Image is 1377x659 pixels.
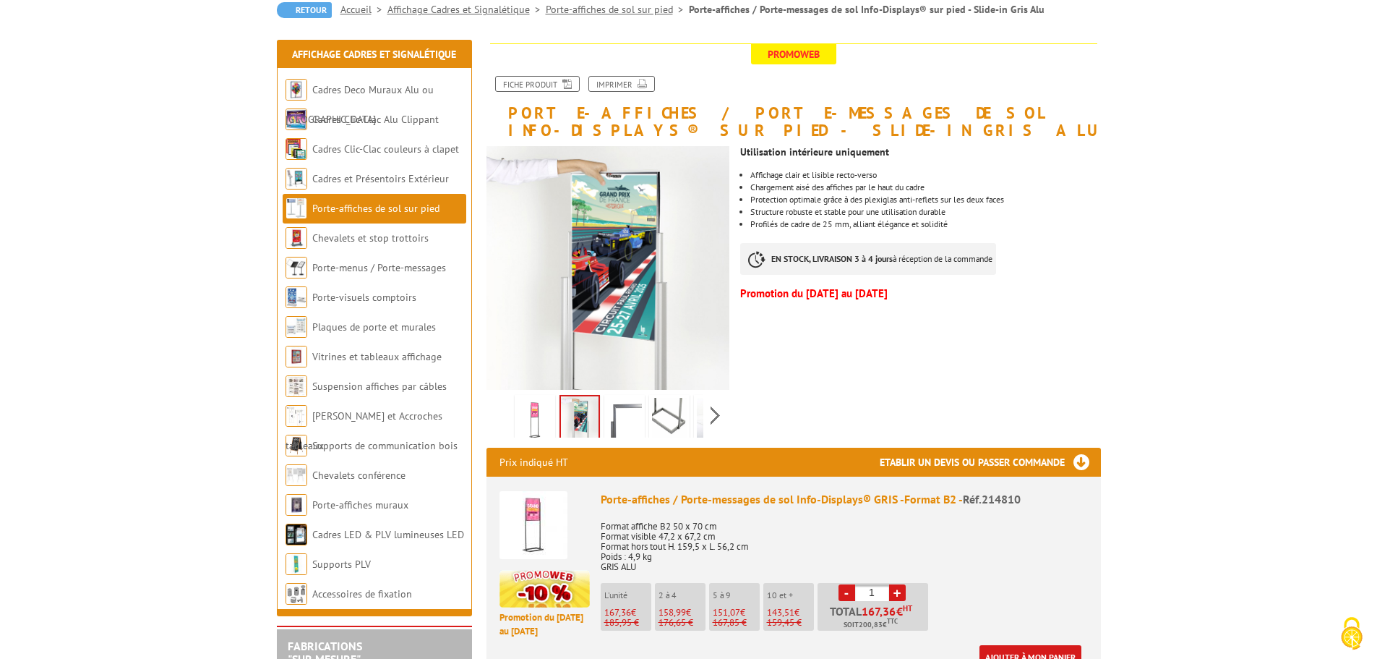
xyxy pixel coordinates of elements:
[286,79,307,101] img: Cadres Deco Muraux Alu ou Bois
[286,138,307,160] img: Cadres Clic-Clac couleurs à clapet
[312,231,429,245] a: Chevalets et stop trottoirs
[286,286,307,308] img: Porte-visuels comptoirs
[277,2,332,18] a: Retour
[750,195,1100,204] li: Protection optimale grâce à des plexiglas anti-reflets sur les deux faces
[340,3,387,16] a: Accueil
[750,171,1100,179] li: Affichage clair et lisible recto-verso
[561,396,599,441] img: porte_affiches_porte_messages_sol__slide_in_gris_insertion_214810_214811.jpg
[292,48,456,61] a: Affichage Cadres et Signalétique
[659,590,705,600] p: 2 à 4
[495,76,580,92] a: Fiche produit
[286,524,307,545] img: Cadres LED & PLV lumineuses LED
[312,380,447,393] a: Suspension affiches par câbles
[312,113,439,126] a: Cadres Clic-Clac Alu Clippant
[751,44,836,64] span: Promoweb
[887,617,898,625] sup: TTC
[312,587,412,600] a: Accessoires de fixation
[767,608,814,618] p: €
[838,584,855,601] a: -
[387,3,546,16] a: Affichage Cadres et Signalétique
[821,605,928,631] p: Total
[286,494,307,516] img: Porte-affiches muraux
[286,583,307,605] img: Accessoires de fixation
[312,291,416,304] a: Porte-visuels comptoirs
[286,83,434,126] a: Cadres Deco Muraux Alu ou [GEOGRAPHIC_DATA]
[880,448,1101,477] h3: Etablir un devis ou passer commande
[607,398,642,443] img: porte_affiches_porte_messages_sol__slide_in_gris_angle_214810_214811.jpg
[312,172,449,185] a: Cadres et Présentoirs Extérieur
[659,618,705,628] p: 176,65 €
[312,261,446,274] a: Porte-menus / Porte-messages
[767,618,814,628] p: 159,45 €
[286,409,442,452] a: [PERSON_NAME] et Accroches tableaux
[588,76,655,92] a: Imprimer
[713,590,760,600] p: 5 à 9
[286,405,307,427] img: Cimaises et Accroches tableaux
[889,584,906,601] a: +
[286,464,307,486] img: Chevalets conférence
[1326,610,1377,659] button: Cookies (fenêtre modale)
[771,253,893,264] strong: EN STOCK, LIVRAISON 3 à 4 jours
[312,320,436,333] a: Plaques de porte et murales
[286,553,307,575] img: Supports PLV
[312,439,458,452] a: Supports de communication bois
[713,606,740,618] span: 151,07
[604,606,631,618] span: 167,36
[697,398,732,443] img: porte_affiches_porte_messages_sol__slide_in_gris_plexi_214810_214811.jpg
[659,606,686,618] span: 158,99
[518,398,552,443] img: porte_affiches_porte_messages_sol__slide_in_gris_presentation_214810_214811.jpg
[546,3,689,16] a: Porte-affiches de sol sur pied
[844,619,898,631] span: Soit €
[859,619,883,631] span: 200,83
[312,469,406,482] a: Chevalets conférence
[750,208,1100,216] li: Structure robuste et stable pour une utilisation durable
[767,606,794,618] span: 143,51
[862,605,896,617] span: 167,36
[740,145,889,158] strong: Utilisation intérieure uniquement
[1334,616,1370,652] img: Cookies (fenêtre modale)
[604,608,651,618] p: €
[286,197,307,219] img: Porte-affiches de sol sur pied
[312,143,459,156] a: Cadres Clic-Clac couleurs à clapet
[713,608,760,618] p: €
[689,2,1044,17] li: Porte-affiches / Porte-messages de sol Info-Displays® sur pied - Slide-in Gris Alu
[286,168,307,190] img: Cadres et Présentoirs Extérieur
[740,243,996,275] p: à réception de la commande
[963,492,1021,506] span: Réf.214810
[903,603,912,613] sup: HT
[713,618,760,628] p: 167,85 €
[652,398,687,443] img: porte_affiches_porte_messages_sol__slide_in_gris_pied_214810_214811.jpg
[601,511,1088,572] p: Format affiche B2 50 x 70 cm Format visible 47,2 x 67,2 cm Format hors tout H. 159,5 x L. 56,2 cm...
[286,375,307,397] img: Suspension affiches par câbles
[286,316,307,338] img: Plaques de porte et murales
[312,498,408,511] a: Porte-affiches muraux
[896,605,903,617] span: €
[499,570,590,608] img: promotion
[286,227,307,249] img: Chevalets et stop trottoirs
[604,618,651,628] p: 185,95 €
[499,611,590,638] p: Promotion du [DATE] au [DATE]
[312,202,439,215] a: Porte-affiches de sol sur pied
[601,491,1088,508] div: Porte-affiches / Porte-messages de sol Info-Displays® GRIS -Format B2 -
[750,183,1100,192] li: Chargement aisé des affiches par le haut du cadre
[740,289,1100,298] p: Promotion du [DATE] au [DATE]
[499,448,568,477] p: Prix indiqué HT
[659,608,705,618] p: €
[312,558,371,571] a: Supports PLV
[312,350,442,363] a: Vitrines et tableaux affichage
[312,528,464,541] a: Cadres LED & PLV lumineuses LED
[286,346,307,367] img: Vitrines et tableaux affichage
[286,257,307,279] img: Porte-menus / Porte-messages
[499,491,567,559] img: Porte-affiches / Porte-messages de sol Info-Displays® GRIS -Format B2
[604,590,651,600] p: L'unité
[486,146,730,390] img: porte_affiches_porte_messages_sol__slide_in_gris_insertion_214810_214811.jpg
[708,404,722,428] span: Next
[750,220,1100,229] li: Profilés de cadre de 25 mm, alliant élégance et solidité
[767,590,814,600] p: 10 et +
